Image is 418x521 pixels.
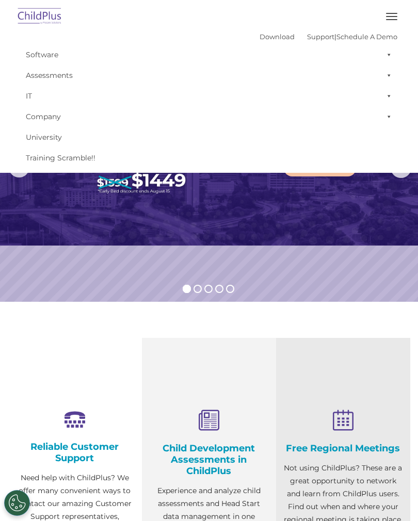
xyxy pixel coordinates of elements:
a: Software [21,44,397,65]
button: Cookies Settings [4,490,30,516]
a: IT [21,86,397,106]
h4: Free Regional Meetings [284,443,403,454]
img: ChildPlus by Procare Solutions [15,5,64,29]
a: Company [21,106,397,127]
h4: Child Development Assessments in ChildPlus [150,443,268,477]
a: Support [307,32,334,41]
h4: Reliable Customer Support [15,441,134,464]
a: Download [260,32,295,41]
a: Training Scramble!! [21,148,397,168]
font: | [260,32,397,41]
a: University [21,127,397,148]
a: Schedule A Demo [336,32,397,41]
a: Assessments [21,65,397,86]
